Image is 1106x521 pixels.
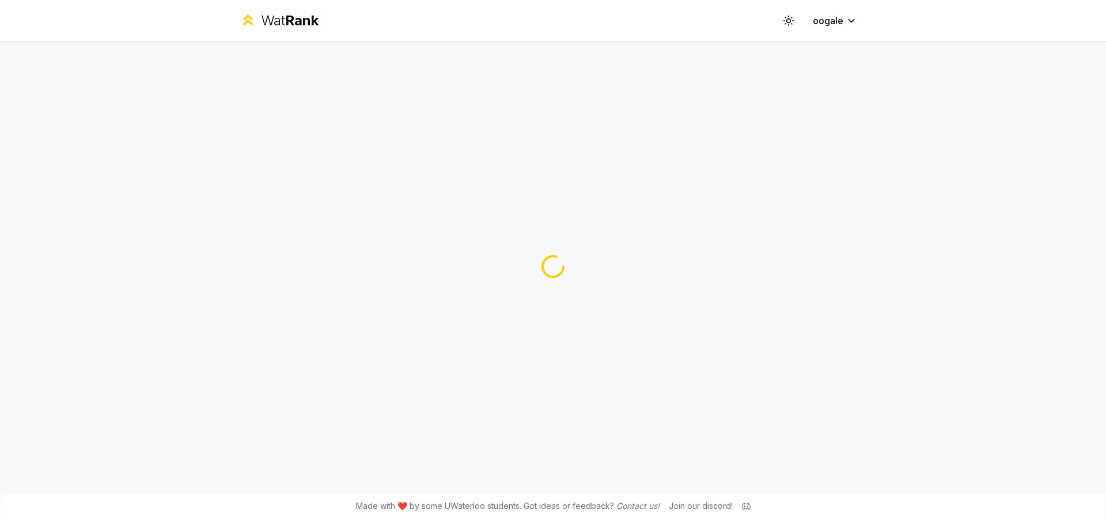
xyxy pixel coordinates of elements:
[804,10,866,31] button: oogale
[356,500,660,512] span: Made with ❤️ by some UWaterloo students. Got ideas or feedback?
[669,500,733,512] div: Join our discord!
[240,12,319,30] a: WatRank
[813,14,843,28] span: oogale
[261,12,319,30] div: Wat
[285,12,319,29] span: Rank
[616,501,660,511] a: Contact us!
